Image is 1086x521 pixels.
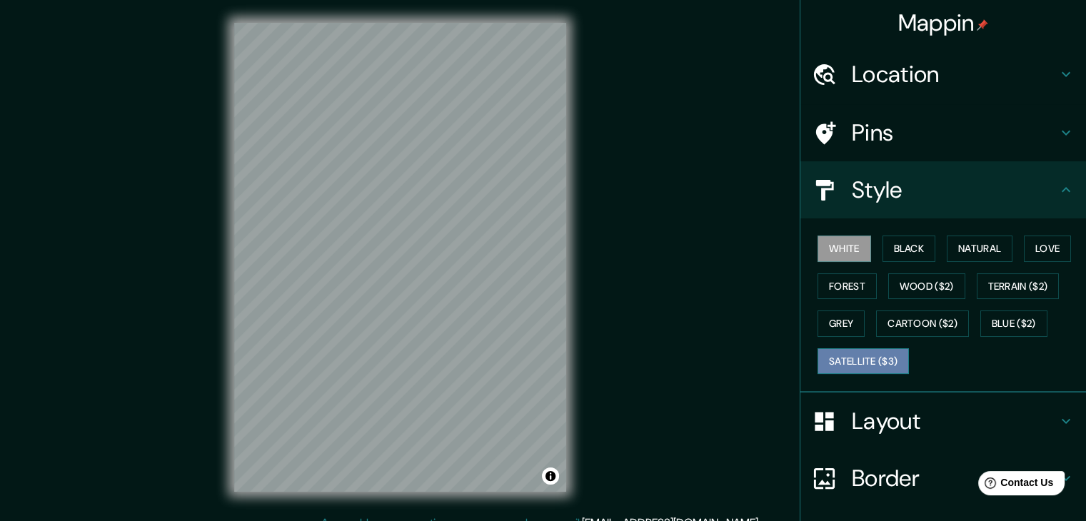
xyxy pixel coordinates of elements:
[800,393,1086,450] div: Layout
[818,236,871,262] button: White
[800,104,1086,161] div: Pins
[852,407,1057,435] h4: Layout
[542,467,559,485] button: Toggle attribution
[977,273,1060,300] button: Terrain ($2)
[959,465,1070,505] iframe: Help widget launcher
[852,464,1057,492] h4: Border
[800,450,1086,507] div: Border
[800,46,1086,103] div: Location
[852,60,1057,88] h4: Location
[818,310,865,337] button: Grey
[980,310,1047,337] button: Blue ($2)
[888,273,965,300] button: Wood ($2)
[876,310,969,337] button: Cartoon ($2)
[818,348,909,375] button: Satellite ($3)
[977,19,988,31] img: pin-icon.png
[898,9,989,37] h4: Mappin
[852,118,1057,147] h4: Pins
[947,236,1012,262] button: Natural
[883,236,936,262] button: Black
[800,161,1086,218] div: Style
[818,273,877,300] button: Forest
[1024,236,1071,262] button: Love
[852,176,1057,204] h4: Style
[234,23,566,492] canvas: Map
